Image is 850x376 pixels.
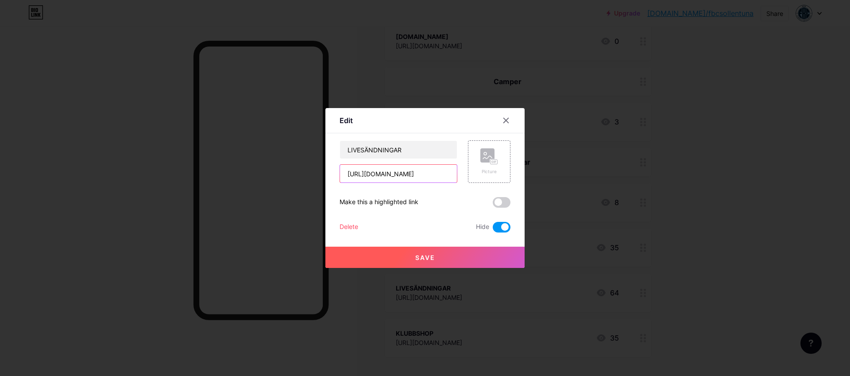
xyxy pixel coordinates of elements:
[340,165,457,182] input: URL
[415,254,435,261] span: Save
[325,247,525,268] button: Save
[340,197,418,208] div: Make this a highlighted link
[340,222,358,233] div: Delete
[480,168,498,175] div: Picture
[340,141,457,159] input: Title
[340,115,353,126] div: Edit
[476,222,489,233] span: Hide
